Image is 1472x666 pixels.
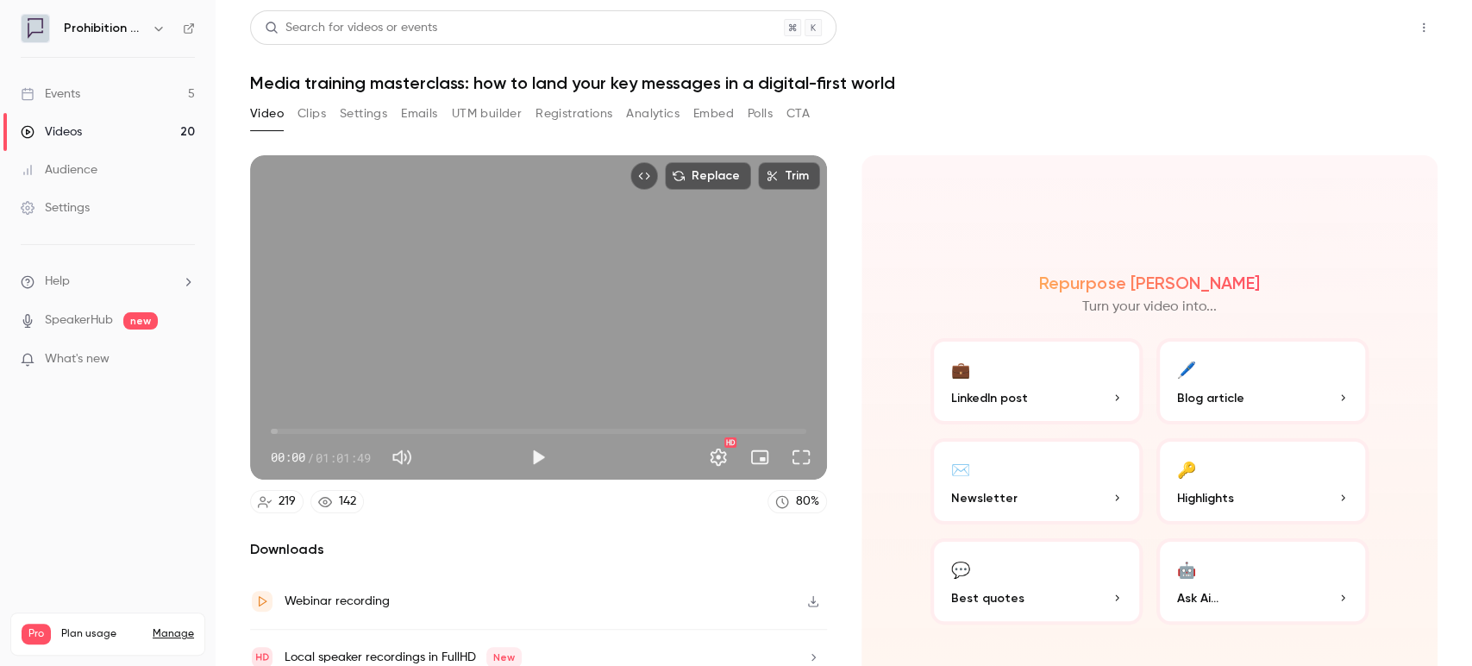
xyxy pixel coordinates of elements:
button: Settings [340,100,387,128]
span: / [307,449,314,467]
p: Turn your video into... [1082,297,1217,317]
span: LinkedIn post [951,389,1028,407]
div: Search for videos or events [265,19,437,37]
span: Newsletter [951,489,1018,507]
div: Audience [21,161,97,179]
h2: Downloads [250,539,827,560]
div: 142 [339,493,356,511]
span: Best quotes [951,589,1024,607]
button: Emails [401,100,437,128]
div: 80 % [796,493,819,511]
a: Manage [153,627,194,641]
span: What's new [45,350,110,368]
button: Full screen [784,440,818,474]
button: ✉️Newsletter [930,438,1143,525]
span: new [123,312,158,330]
div: 🤖 [1177,556,1196,582]
button: 🤖Ask Ai... [1156,538,1369,625]
div: 💼 [951,355,970,382]
h6: Prohibition PR [64,20,145,37]
div: Settings [21,199,90,217]
h1: Media training masterclass: how to land your key messages in a digital-first world [250,72,1438,93]
button: Share [1328,10,1396,45]
div: Webinar recording [285,591,390,612]
button: Replace [665,162,751,190]
button: Turn on miniplayer [742,440,777,474]
span: Pro [22,624,51,644]
a: SpeakerHub [45,311,113,330]
button: Play [521,440,555,474]
button: CTA [786,100,810,128]
div: 🔑 [1177,456,1196,482]
a: 80% [767,490,827,513]
div: 💬 [951,556,970,582]
button: Trim [758,162,820,190]
button: Mute [385,440,419,474]
div: 219 [279,493,296,511]
span: Help [45,273,70,291]
div: ✉️ [951,456,970,482]
span: Plan usage [61,627,142,641]
span: Ask Ai... [1177,589,1218,607]
span: 01:01:49 [316,449,371,467]
button: 🔑Highlights [1156,438,1369,525]
span: Blog article [1177,389,1244,407]
li: help-dropdown-opener [21,273,195,291]
div: 🖊️ [1177,355,1196,382]
button: Top Bar Actions [1410,14,1438,41]
div: Events [21,85,80,103]
div: Videos [21,123,82,141]
a: 142 [310,490,364,513]
h2: Repurpose [PERSON_NAME] [1039,273,1259,293]
button: Settings [701,440,736,474]
button: 💼LinkedIn post [930,338,1143,424]
div: HD [724,437,736,448]
button: 🖊️Blog article [1156,338,1369,424]
button: Clips [298,100,326,128]
button: Video [250,100,284,128]
div: 00:00 [271,449,371,467]
button: 💬Best quotes [930,538,1143,625]
button: Embed [693,100,734,128]
img: Prohibition PR [22,15,49,42]
button: Embed video [630,162,658,190]
a: 219 [250,490,304,513]
button: Polls [748,100,773,128]
button: UTM builder [452,100,522,128]
span: 00:00 [271,449,305,467]
button: Registrations [536,100,612,128]
button: Analytics [626,100,680,128]
span: Highlights [1177,489,1234,507]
